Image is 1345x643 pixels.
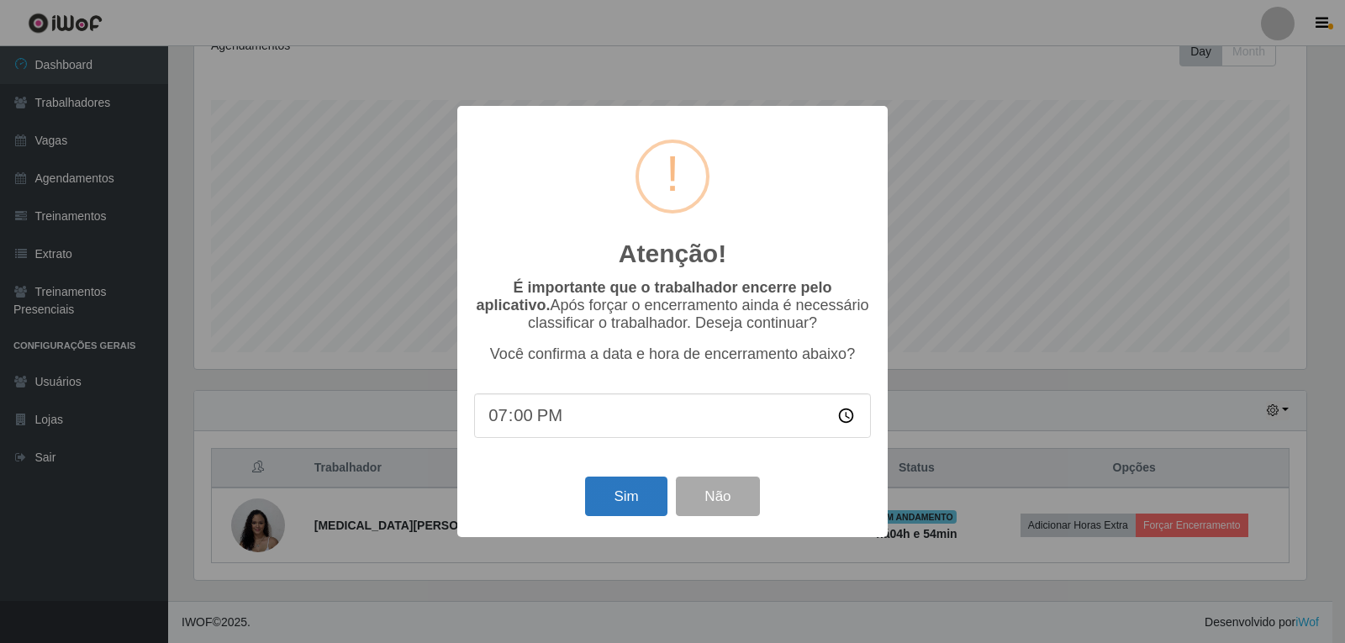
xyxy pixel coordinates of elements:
p: Você confirma a data e hora de encerramento abaixo? [474,345,871,363]
p: Após forçar o encerramento ainda é necessário classificar o trabalhador. Deseja continuar? [474,279,871,332]
h2: Atenção! [619,239,726,269]
button: Sim [585,477,667,516]
b: É importante que o trabalhador encerre pelo aplicativo. [476,279,831,314]
button: Não [676,477,759,516]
